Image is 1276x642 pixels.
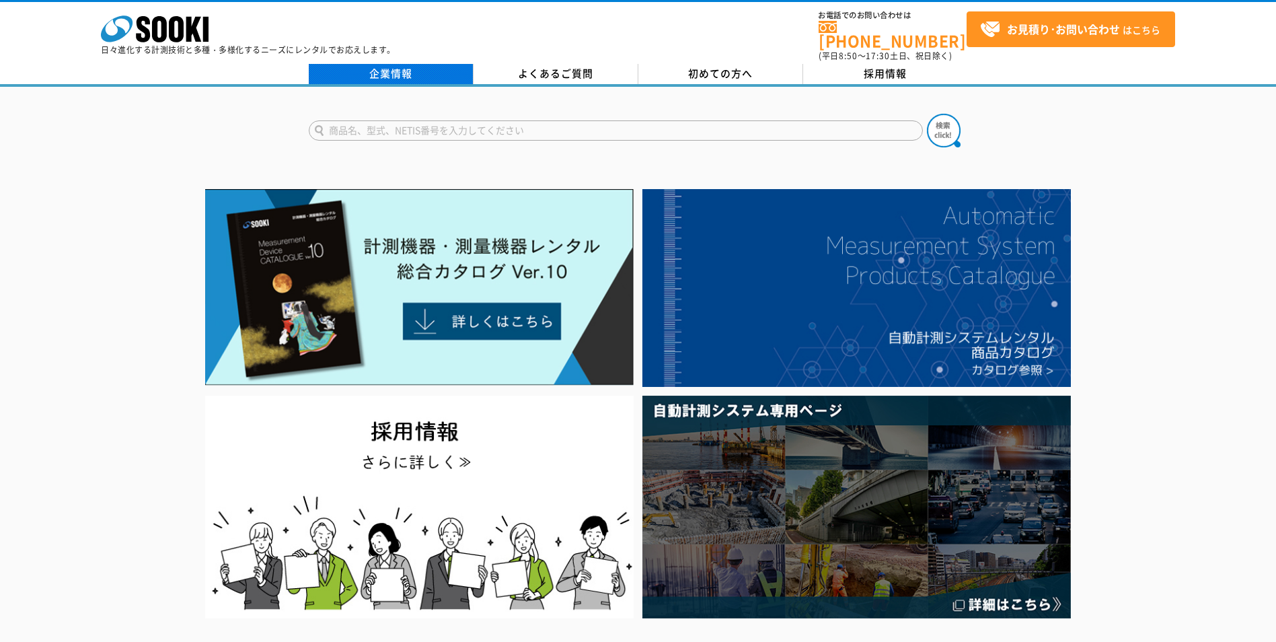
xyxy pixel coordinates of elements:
a: 企業情報 [309,64,474,84]
span: 17:30 [866,50,890,62]
img: SOOKI recruit [205,396,634,618]
img: 自動計測システムカタログ [642,189,1071,387]
span: (平日 ～ 土日、祝日除く) [819,50,952,62]
p: 日々進化する計測技術と多種・多様化するニーズにレンタルでお応えします。 [101,46,396,54]
input: 商品名、型式、NETIS番号を入力してください [309,120,923,141]
a: 初めての方へ [638,64,803,84]
span: 8:50 [839,50,858,62]
a: お見積り･お問い合わせはこちら [967,11,1175,47]
span: 初めての方へ [688,66,753,81]
img: 自動計測システム専用ページ [642,396,1071,618]
span: お電話でのお問い合わせは [819,11,967,20]
img: Catalog Ver10 [205,189,634,386]
strong: お見積り･お問い合わせ [1007,21,1120,37]
a: 採用情報 [803,64,968,84]
img: btn_search.png [927,114,961,147]
a: [PHONE_NUMBER] [819,21,967,48]
a: よくあるご質問 [474,64,638,84]
span: はこちら [980,20,1160,40]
